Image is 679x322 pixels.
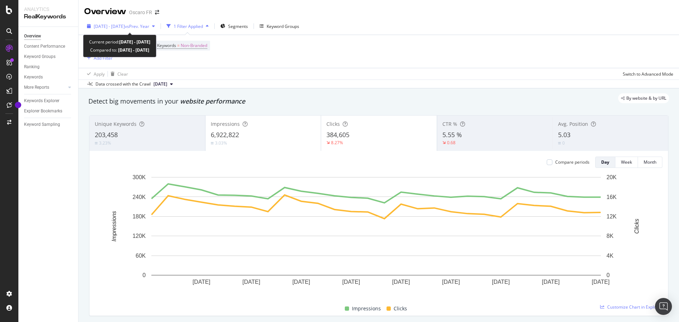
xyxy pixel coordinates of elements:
[95,130,118,139] span: 203,458
[136,253,146,259] text: 60K
[174,23,203,29] div: 1 Filter Applied
[84,54,112,62] button: Add Filter
[125,23,149,29] span: vs Prev. Year
[607,272,610,278] text: 0
[192,279,210,285] text: [DATE]
[615,157,638,168] button: Week
[394,304,407,313] span: Clicks
[95,121,137,127] span: Unique Keywords
[24,107,73,115] a: Explorer Bookmarks
[562,140,565,146] div: 0
[655,298,672,315] div: Open Intercom Messenger
[442,130,462,139] span: 5.55 %
[24,74,73,81] a: Keywords
[626,96,666,100] span: By website & by URL
[592,279,609,285] text: [DATE]
[243,279,260,285] text: [DATE]
[24,43,65,50] div: Content Performance
[24,43,73,50] a: Content Performance
[492,279,510,285] text: [DATE]
[117,47,149,53] b: [DATE] - [DATE]
[95,142,98,144] img: Equal
[94,71,105,77] div: Apply
[558,142,561,144] img: Equal
[155,10,159,15] div: arrow-right-arrow-left
[90,46,149,54] div: Compared to:
[119,39,150,45] b: [DATE] - [DATE]
[89,38,150,46] div: Current period:
[257,21,302,32] button: Keyword Groups
[24,63,40,71] div: Ranking
[217,21,251,32] button: Segments
[292,279,310,285] text: [DATE]
[215,140,227,146] div: 3.03%
[618,93,669,103] div: legacy label
[595,157,615,168] button: Day
[143,272,146,278] text: 0
[95,81,151,87] div: Data crossed with the Crawl
[442,279,460,285] text: [DATE]
[555,159,590,165] div: Compare periods
[620,68,673,80] button: Switch to Advanced Mode
[133,194,146,200] text: 240K
[442,121,457,127] span: CTR %
[108,68,128,80] button: Clear
[153,81,167,87] span: 2025 Jan. 27th
[177,42,180,48] span: =
[331,140,343,146] div: 8.27%
[392,279,410,285] text: [DATE]
[157,42,176,48] span: Keywords
[84,21,158,32] button: [DATE] - [DATE]vsPrev. Year
[542,279,559,285] text: [DATE]
[133,174,146,180] text: 300K
[326,121,340,127] span: Clicks
[95,174,657,296] svg: A chart.
[24,97,59,105] div: Keywords Explorer
[634,219,640,234] text: Clicks
[24,33,73,40] a: Overview
[84,68,105,80] button: Apply
[181,41,207,51] span: Non-Branded
[623,71,673,77] div: Switch to Advanced Mode
[24,84,49,91] div: More Reports
[342,279,360,285] text: [DATE]
[211,130,239,139] span: 6,922,822
[607,174,617,180] text: 20K
[99,140,111,146] div: 3.23%
[326,130,349,139] span: 384,605
[621,159,632,165] div: Week
[607,213,617,219] text: 12K
[352,304,381,313] span: Impressions
[638,157,662,168] button: Month
[24,33,41,40] div: Overview
[15,102,21,108] div: Tooltip anchor
[133,213,146,219] text: 180K
[94,55,112,61] div: Add Filter
[607,304,662,310] span: Customize Chart in Explorer
[24,97,73,105] a: Keywords Explorer
[24,107,62,115] div: Explorer Bookmarks
[151,80,176,88] button: [DATE]
[24,13,72,21] div: RealKeywords
[94,23,125,29] span: [DATE] - [DATE]
[84,6,126,18] div: Overview
[447,140,455,146] div: 0.68
[267,23,299,29] div: Keyword Groups
[558,121,588,127] span: Avg. Position
[211,121,240,127] span: Impressions
[607,194,617,200] text: 16K
[111,211,117,241] text: Impressions
[24,53,73,60] a: Keyword Groups
[24,121,60,128] div: Keyword Sampling
[24,53,56,60] div: Keyword Groups
[24,121,73,128] a: Keyword Sampling
[24,84,66,91] a: More Reports
[607,253,614,259] text: 4K
[600,304,662,310] a: Customize Chart in Explorer
[117,71,128,77] div: Clear
[228,23,248,29] span: Segments
[644,159,656,165] div: Month
[129,9,152,16] div: Oscaro FR
[211,142,214,144] img: Equal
